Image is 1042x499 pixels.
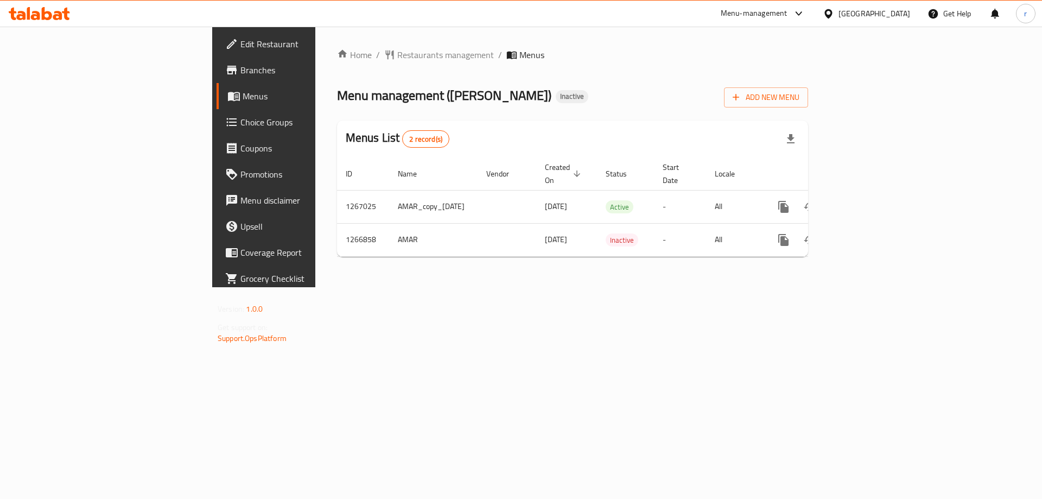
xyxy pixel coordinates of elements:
[606,234,638,247] span: Inactive
[217,213,386,239] a: Upsell
[654,223,706,256] td: -
[218,302,244,316] span: Version:
[240,168,378,181] span: Promotions
[715,167,749,180] span: Locale
[246,302,263,316] span: 1.0.0
[498,48,502,61] li: /
[217,239,386,266] a: Coverage Report
[217,31,386,57] a: Edit Restaurant
[721,7,787,20] div: Menu-management
[240,64,378,77] span: Branches
[384,48,494,61] a: Restaurants management
[606,201,633,213] span: Active
[240,194,378,207] span: Menu disclaimer
[606,167,641,180] span: Status
[240,142,378,155] span: Coupons
[217,135,386,161] a: Coupons
[217,187,386,213] a: Menu disclaimer
[663,161,693,187] span: Start Date
[397,48,494,61] span: Restaurants management
[240,220,378,233] span: Upsell
[218,320,268,334] span: Get support on:
[217,57,386,83] a: Branches
[519,48,544,61] span: Menus
[797,194,823,220] button: Change Status
[240,246,378,259] span: Coverage Report
[762,157,884,191] th: Actions
[545,161,584,187] span: Created On
[398,167,431,180] span: Name
[1024,8,1027,20] span: r
[556,92,588,101] span: Inactive
[545,232,567,247] span: [DATE]
[240,272,378,285] span: Grocery Checklist
[771,194,797,220] button: more
[240,37,378,50] span: Edit Restaurant
[654,190,706,223] td: -
[243,90,378,103] span: Menus
[217,266,386,292] a: Grocery Checklist
[240,116,378,129] span: Choice Groups
[606,233,638,247] div: Inactive
[403,134,449,144] span: 2 record(s)
[797,227,823,253] button: Change Status
[346,130,449,148] h2: Menus List
[217,109,386,135] a: Choice Groups
[778,126,804,152] div: Export file
[389,223,478,256] td: AMAR
[217,83,386,109] a: Menus
[733,91,799,104] span: Add New Menu
[337,157,884,257] table: enhanced table
[545,199,567,213] span: [DATE]
[337,83,551,108] span: Menu management ( [PERSON_NAME] )
[838,8,910,20] div: [GEOGRAPHIC_DATA]
[218,331,287,345] a: Support.OpsPlatform
[606,200,633,213] div: Active
[217,161,386,187] a: Promotions
[706,223,762,256] td: All
[724,87,808,108] button: Add New Menu
[486,167,523,180] span: Vendor
[346,167,366,180] span: ID
[556,90,588,103] div: Inactive
[402,130,449,148] div: Total records count
[771,227,797,253] button: more
[706,190,762,223] td: All
[337,48,808,61] nav: breadcrumb
[389,190,478,223] td: AMAR_copy_[DATE]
